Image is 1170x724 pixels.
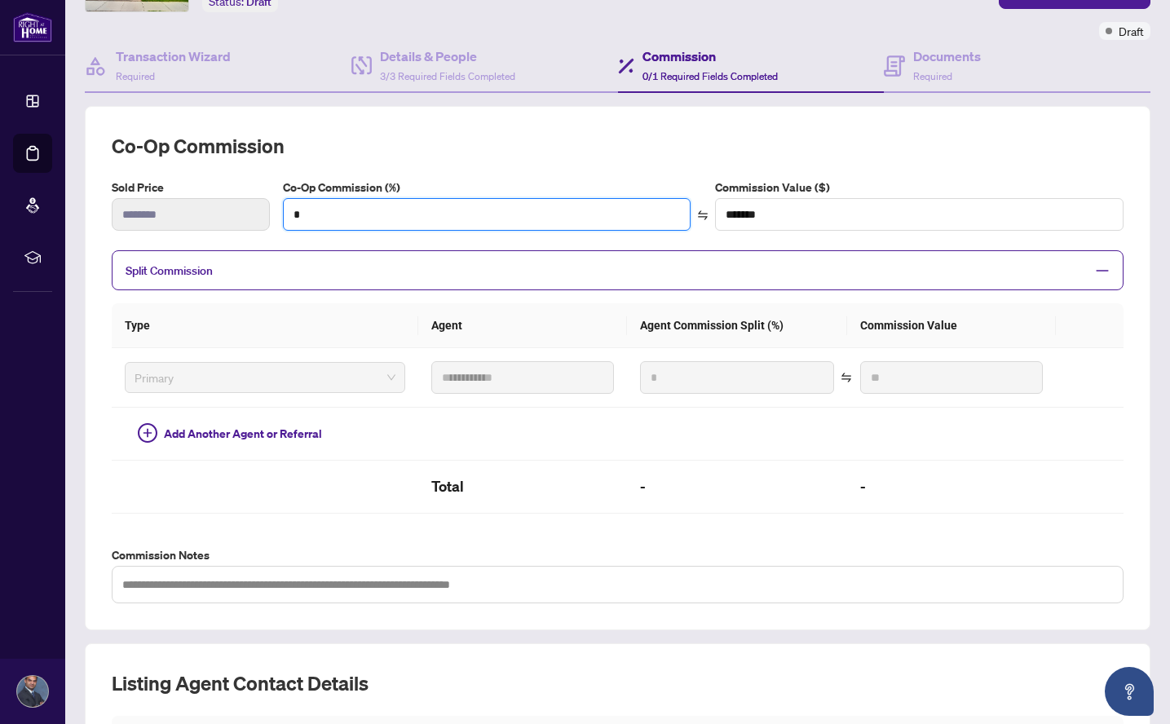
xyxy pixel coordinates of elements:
[418,303,627,348] th: Agent
[847,303,1056,348] th: Commission Value
[380,70,515,82] span: 3/3 Required Fields Completed
[112,179,270,196] label: Sold Price
[697,210,709,221] span: swap
[1105,667,1154,716] button: Open asap
[860,474,1043,500] h2: -
[913,70,952,82] span: Required
[431,474,614,500] h2: Total
[841,372,852,383] span: swap
[135,365,395,390] span: Primary
[380,46,515,66] h4: Details & People
[112,250,1124,290] div: Split Commission
[112,546,1124,564] label: Commission Notes
[715,179,1124,196] label: Commission Value ($)
[138,423,157,443] span: plus-circle
[17,676,48,707] img: Profile Icon
[164,425,322,443] span: Add Another Agent or Referral
[13,12,52,42] img: logo
[112,303,418,348] th: Type
[112,670,1124,696] h2: Listing Agent Contact Details
[126,263,213,278] span: Split Commission
[116,70,155,82] span: Required
[627,303,846,348] th: Agent Commission Split (%)
[283,179,691,196] label: Co-Op Commission (%)
[1095,263,1110,278] span: minus
[116,46,231,66] h4: Transaction Wizard
[642,46,778,66] h4: Commission
[112,133,1124,159] h2: Co-op Commission
[642,70,778,82] span: 0/1 Required Fields Completed
[125,421,335,447] button: Add Another Agent or Referral
[913,46,981,66] h4: Documents
[1119,22,1144,40] span: Draft
[640,474,833,500] h2: -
